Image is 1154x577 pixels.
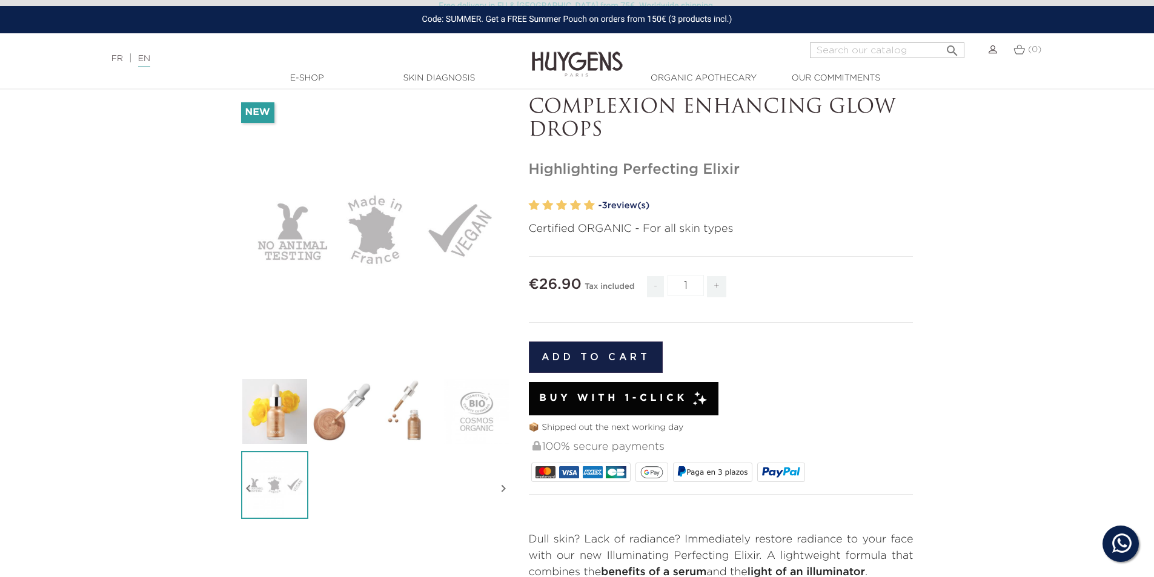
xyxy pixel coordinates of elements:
[536,466,555,478] img: MASTERCARD
[529,341,663,373] button: Add to cart
[668,275,704,296] input: Quantity
[584,197,595,214] label: 5
[647,276,664,297] span: -
[585,274,634,306] div: Tax included
[640,466,663,478] img: google_pay
[241,102,274,123] li: New
[241,458,256,519] i: 
[570,197,581,214] label: 4
[941,39,963,55] button: 
[810,42,964,58] input: Search
[602,201,607,210] span: 3
[643,72,764,85] a: Organic Apothecary
[606,466,626,478] img: CB_NATIONALE
[529,421,914,434] p: 📦 Shipped out the next working day
[529,161,914,179] h1: Highlighting Perfecting Elixir
[496,458,511,519] i: 
[1028,45,1041,54] span: (0)
[599,197,914,215] a: -3review(s)
[532,441,541,450] img: 100% secure payments
[247,72,368,85] a: E-Shop
[529,277,582,292] span: €26.90
[529,221,914,237] p: Certified ORGANIC - For all skin types
[583,466,603,478] img: AMEX
[529,197,540,214] label: 1
[686,468,748,476] span: Paga en 3 plazos
[559,466,579,478] img: VISA
[532,32,623,79] img: Huygens
[379,72,500,85] a: Skin Diagnosis
[138,54,150,67] a: EN
[111,54,123,63] a: FR
[105,51,472,66] div: |
[707,276,726,297] span: +
[529,96,914,143] p: COMPLEXION ENHANCING GLOW DROPS
[945,40,960,54] i: 
[556,197,567,214] label: 3
[775,72,897,85] a: Our commitments
[542,197,553,214] label: 2
[531,434,914,460] div: 100% secure payments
